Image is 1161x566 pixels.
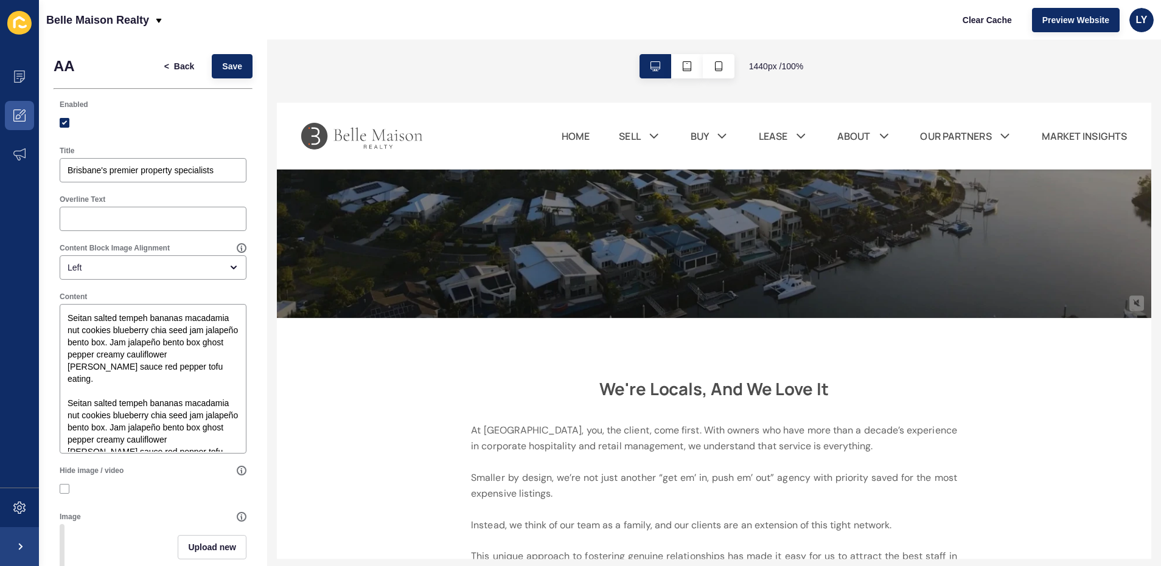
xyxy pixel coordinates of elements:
a: LEASE [483,26,512,41]
p: At [GEOGRAPHIC_DATA], you, the client, come first. With owners who have more than a decade’s expe... [195,320,682,478]
button: <Back [154,54,205,78]
span: Clear Cache [963,14,1012,26]
a: ABOUT [562,26,595,41]
label: Enabled [60,100,88,109]
label: Overline Text [60,195,105,204]
span: Preview Website [1042,14,1109,26]
span: 1440 px / 100 % [749,60,804,72]
span: Upload new [188,541,236,553]
p: Belle Maison Realty [46,5,149,35]
span: Save [222,60,242,72]
label: Image [60,512,81,522]
label: Title [60,146,74,156]
button: Save [212,54,253,78]
span: Back [174,60,194,72]
textarea: Seitan salted tempeh bananas macadamia nut cookies blueberry chia seed jam jalapeño bento box. Ja... [61,306,245,452]
img: Company logo [24,6,146,61]
label: Hide image / video [60,466,124,475]
h2: We're locals, and we love it [195,277,682,296]
a: OUR PARTNERS [645,26,717,41]
button: Clear Cache [952,8,1022,32]
a: SELL [343,26,365,41]
label: Content Block Image Alignment [60,243,170,253]
h1: AA [54,58,75,75]
div: open menu [60,255,246,280]
label: Content [60,292,87,302]
a: BUY [414,26,433,41]
a: MARKET INSIGHTS [766,26,852,41]
button: Upload new [178,535,246,559]
div: Scroll [5,154,871,209]
span: < [164,60,169,72]
span: LY [1136,14,1148,26]
a: HOME [285,26,314,41]
button: Preview Website [1032,8,1120,32]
